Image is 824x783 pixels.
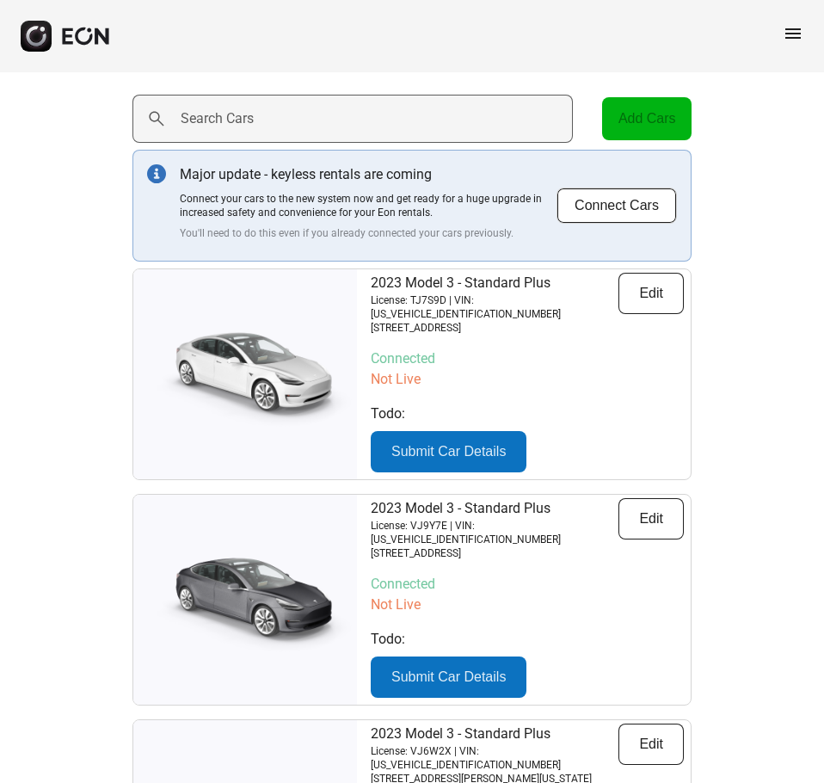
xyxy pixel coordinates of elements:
button: Edit [618,724,684,765]
p: Major update - keyless rentals are coming [180,164,557,185]
p: 2023 Model 3 - Standard Plus [371,724,618,744]
button: Submit Car Details [371,657,526,698]
p: [STREET_ADDRESS] [371,546,618,560]
p: 2023 Model 3 - Standard Plus [371,498,618,519]
img: info [147,164,166,183]
button: Connect Cars [557,188,677,224]
span: menu [783,23,803,44]
p: Not Live [371,369,684,390]
p: Connected [371,348,684,369]
p: You'll need to do this even if you already connected your cars previously. [180,226,557,240]
p: License: TJ7S9D | VIN: [US_VEHICLE_IDENTIFICATION_NUMBER] [371,293,618,321]
p: Not Live [371,595,684,615]
p: Todo: [371,629,684,650]
p: Connected [371,574,684,595]
img: car [133,544,357,656]
button: Submit Car Details [371,431,526,472]
label: Search Cars [181,108,254,129]
p: License: VJ6W2X | VIN: [US_VEHICLE_IDENTIFICATION_NUMBER] [371,744,618,772]
p: [STREET_ADDRESS] [371,321,618,335]
p: 2023 Model 3 - Standard Plus [371,273,618,293]
p: Todo: [371,404,684,424]
img: car [133,318,357,430]
button: Edit [618,498,684,539]
p: Connect your cars to the new system now and get ready for a huge upgrade in increased safety and ... [180,192,557,219]
button: Edit [618,273,684,314]
p: License: VJ9Y7E | VIN: [US_VEHICLE_IDENTIFICATION_NUMBER] [371,519,618,546]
